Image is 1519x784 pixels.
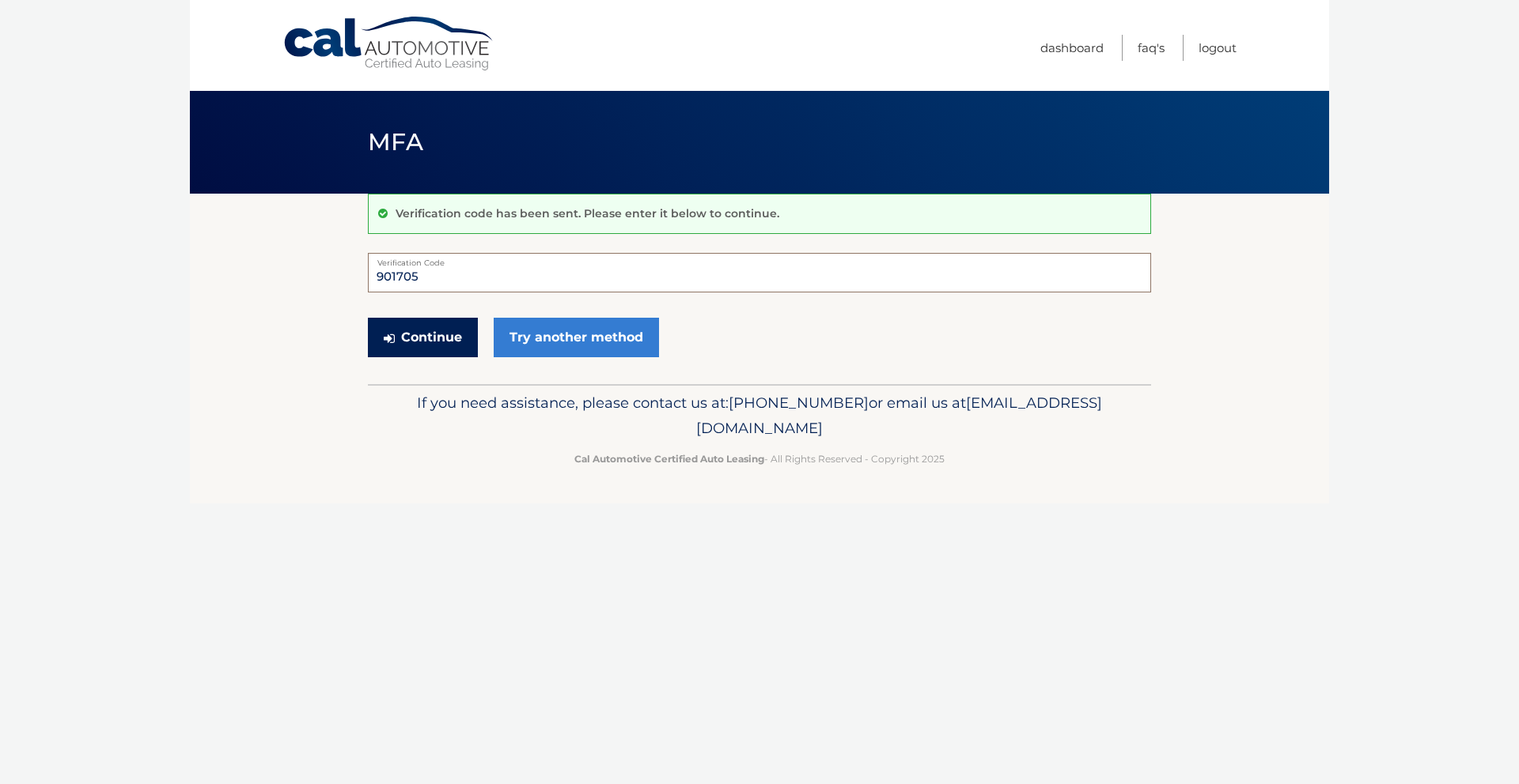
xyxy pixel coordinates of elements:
span: [EMAIL_ADDRESS][DOMAIN_NAME] [696,394,1102,437]
a: Dashboard [1040,35,1104,61]
p: If you need assistance, please contact us at: or email us at [378,390,1141,441]
strong: Cal Automotive Certified Auto Leasing [574,453,764,465]
p: - All Rights Reserved - Copyright 2025 [378,450,1141,467]
label: Verification Code [368,253,1151,266]
a: FAQ's [1138,35,1165,61]
input: Verification Code [368,253,1151,292]
a: Try another method [494,318,659,357]
span: MFA [368,127,423,156]
span: [PHONE_NUMBER] [729,394,869,412]
button: Continue [368,318,478,357]
a: Logout [1199,35,1237,61]
a: Cal Automotive [282,16,496,72]
p: Verification code has been sent. Please enter it below to continue. [396,206,779,220]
